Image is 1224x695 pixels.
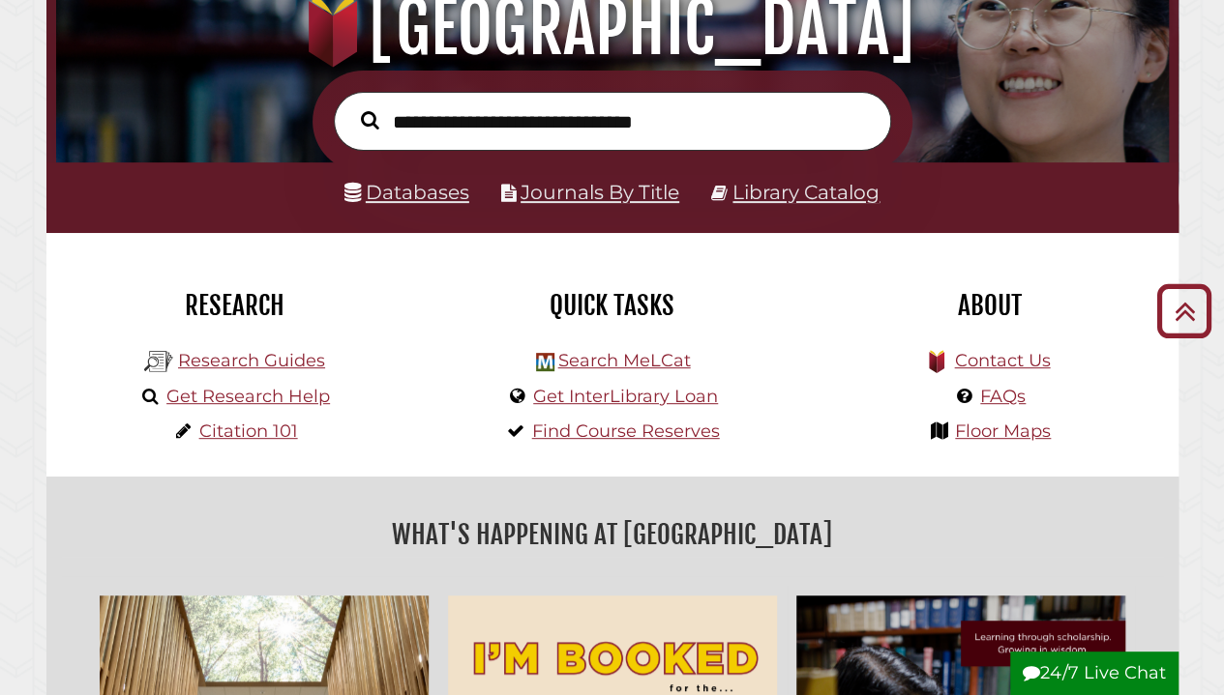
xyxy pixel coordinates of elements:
[521,180,679,204] a: Journals By Title
[199,420,298,442] a: Citation 101
[61,289,409,322] h2: Research
[166,386,330,407] a: Get Research Help
[1149,295,1219,327] a: Back to Top
[61,512,1164,557] h2: What's Happening at [GEOGRAPHIC_DATA]
[536,353,554,371] img: Hekman Library Logo
[533,386,718,407] a: Get InterLibrary Loan
[816,289,1164,322] h2: About
[532,420,720,442] a: Find Course Reserves
[351,106,389,134] button: Search
[557,350,690,371] a: Search MeLCat
[438,289,787,322] h2: Quick Tasks
[178,350,325,371] a: Research Guides
[980,386,1026,407] a: FAQs
[361,110,379,130] i: Search
[732,180,880,204] a: Library Catalog
[144,347,173,376] img: Hekman Library Logo
[344,180,469,204] a: Databases
[954,350,1050,371] a: Contact Us
[955,420,1051,442] a: Floor Maps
